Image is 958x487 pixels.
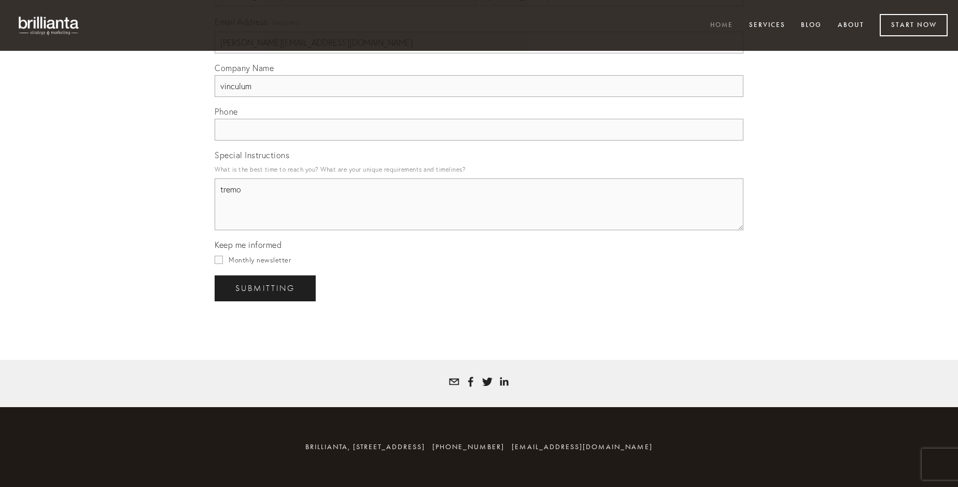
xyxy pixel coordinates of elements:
a: Home [703,17,740,34]
button: SubmittingSubmitting [215,275,316,301]
a: Blog [794,17,828,34]
a: Services [742,17,792,34]
input: Monthly newsletter [215,256,223,264]
span: Monthly newsletter [229,256,291,264]
p: What is the best time to reach you? What are your unique requirements and timelines? [215,162,743,176]
a: About [831,17,871,34]
span: Company Name [215,63,274,73]
img: brillianta - research, strategy, marketing [10,10,88,40]
span: Submitting [235,284,295,293]
a: Start Now [880,14,948,36]
a: [EMAIL_ADDRESS][DOMAIN_NAME] [512,442,653,451]
span: [PHONE_NUMBER] [432,442,504,451]
a: Tatyana White [499,377,509,387]
a: Tatyana White [482,377,492,387]
span: Special Instructions [215,150,289,160]
span: Keep me informed [215,240,281,250]
a: Tatyana Bolotnikov White [466,377,476,387]
span: brillianta, [STREET_ADDRESS] [305,442,425,451]
textarea: tremo [215,178,743,230]
a: tatyana@brillianta.com [449,377,459,387]
span: Phone [215,106,238,117]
